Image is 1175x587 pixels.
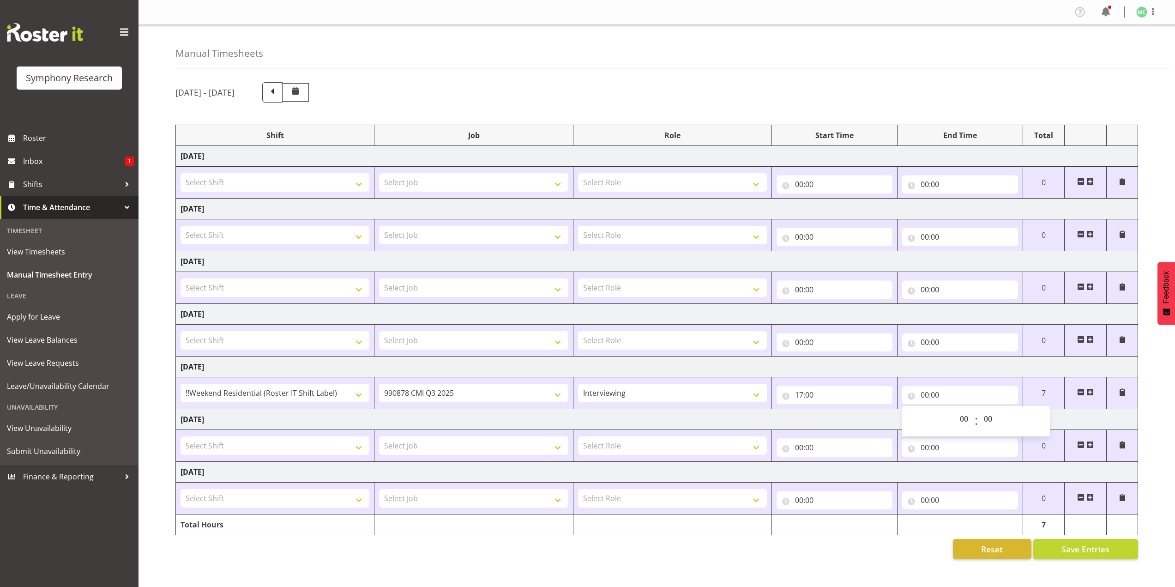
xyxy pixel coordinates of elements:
td: 0 [1023,167,1065,199]
span: 1 [125,157,134,166]
button: Feedback - Show survey [1157,262,1175,325]
td: [DATE] [176,304,1138,325]
h5: [DATE] - [DATE] [175,87,235,97]
td: [DATE] [176,357,1138,377]
span: Feedback [1162,271,1170,303]
td: [DATE] [176,251,1138,272]
td: 7 [1023,377,1065,409]
td: 0 [1023,219,1065,251]
td: 0 [1023,325,1065,357]
h4: Manual Timesheets [175,48,263,59]
input: Click to select... [777,491,892,509]
input: Click to select... [902,175,1018,194]
div: Shift [181,130,369,141]
span: Inbox [23,154,125,168]
input: Click to select... [777,333,892,351]
span: Finance & Reporting [23,470,120,484]
a: Manual Timesheet Entry [2,263,136,286]
a: View Unavailability [2,417,136,440]
span: Submit Unavailability [7,444,132,458]
div: Total [1028,130,1060,141]
td: [DATE] [176,462,1138,483]
input: Click to select... [902,491,1018,509]
div: Leave [2,286,136,305]
input: Click to select... [777,386,892,404]
input: Click to select... [777,228,892,246]
a: Apply for Leave [2,305,136,328]
div: Unavailability [2,398,136,417]
td: [DATE] [176,409,1138,430]
td: 0 [1023,483,1065,514]
input: Click to select... [902,333,1018,351]
img: matthew-coleman1906.jpg [1136,6,1147,18]
span: View Leave Balances [7,333,132,347]
td: [DATE] [176,199,1138,219]
span: Apply for Leave [7,310,132,324]
span: View Leave Requests [7,356,132,370]
span: Save Entries [1061,543,1109,555]
span: : [975,410,978,433]
input: Click to select... [777,438,892,457]
input: Click to select... [902,438,1018,457]
div: Job [379,130,568,141]
div: Timesheet [2,221,136,240]
span: View Unavailability [7,421,132,435]
span: Leave/Unavailability Calendar [7,379,132,393]
input: Click to select... [902,386,1018,404]
a: Submit Unavailability [2,440,136,463]
div: Role [578,130,767,141]
a: View Leave Requests [2,351,136,375]
span: Manual Timesheet Entry [7,268,132,282]
a: View Leave Balances [2,328,136,351]
td: Total Hours [176,514,374,535]
input: Click to select... [777,175,892,194]
button: Reset [953,539,1031,559]
div: End Time [902,130,1018,141]
button: Save Entries [1033,539,1138,559]
input: Click to select... [902,228,1018,246]
img: Rosterit website logo [7,23,83,42]
span: Time & Attendance [23,200,120,214]
a: View Timesheets [2,240,136,263]
span: Roster [23,131,134,145]
td: 0 [1023,430,1065,462]
div: Start Time [777,130,892,141]
div: Symphony Research [26,71,113,85]
input: Click to select... [902,280,1018,299]
input: Click to select... [777,280,892,299]
td: 7 [1023,514,1065,535]
span: Reset [981,543,1003,555]
span: View Timesheets [7,245,132,259]
td: 0 [1023,272,1065,304]
td: [DATE] [176,146,1138,167]
span: Shifts [23,177,120,191]
a: Leave/Unavailability Calendar [2,375,136,398]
